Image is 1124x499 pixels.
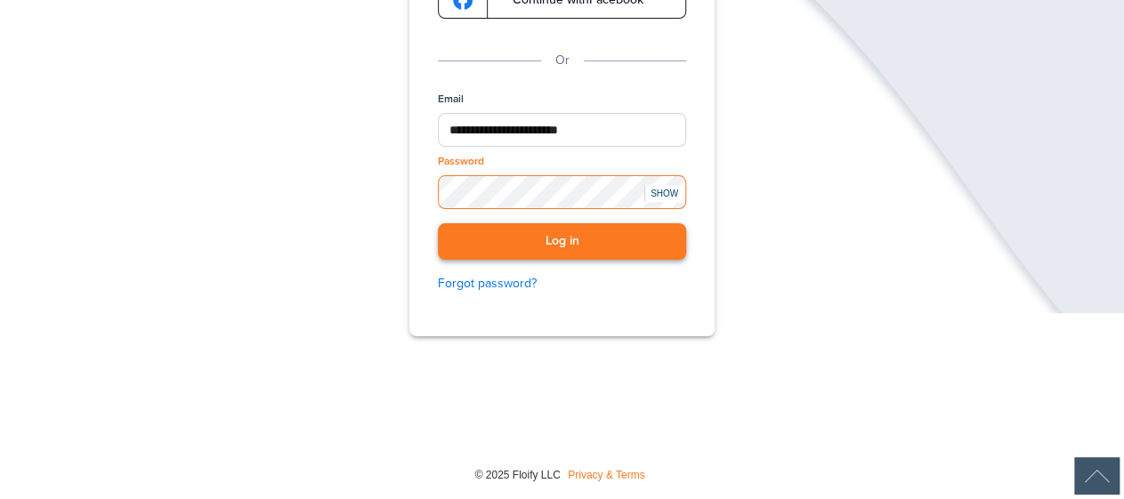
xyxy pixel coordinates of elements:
[568,469,644,481] a: Privacy & Terms
[1074,457,1120,495] img: Back to Top
[438,274,686,294] a: Forgot password?
[474,469,560,481] span: © 2025 Floify LLC
[438,223,686,260] button: Log in
[555,51,570,70] p: Or
[438,113,686,147] input: Email
[438,175,686,209] input: Password
[1074,457,1120,495] div: Scroll Back to Top
[438,92,464,107] label: Email
[438,154,484,169] label: Password
[644,185,683,202] div: SHOW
